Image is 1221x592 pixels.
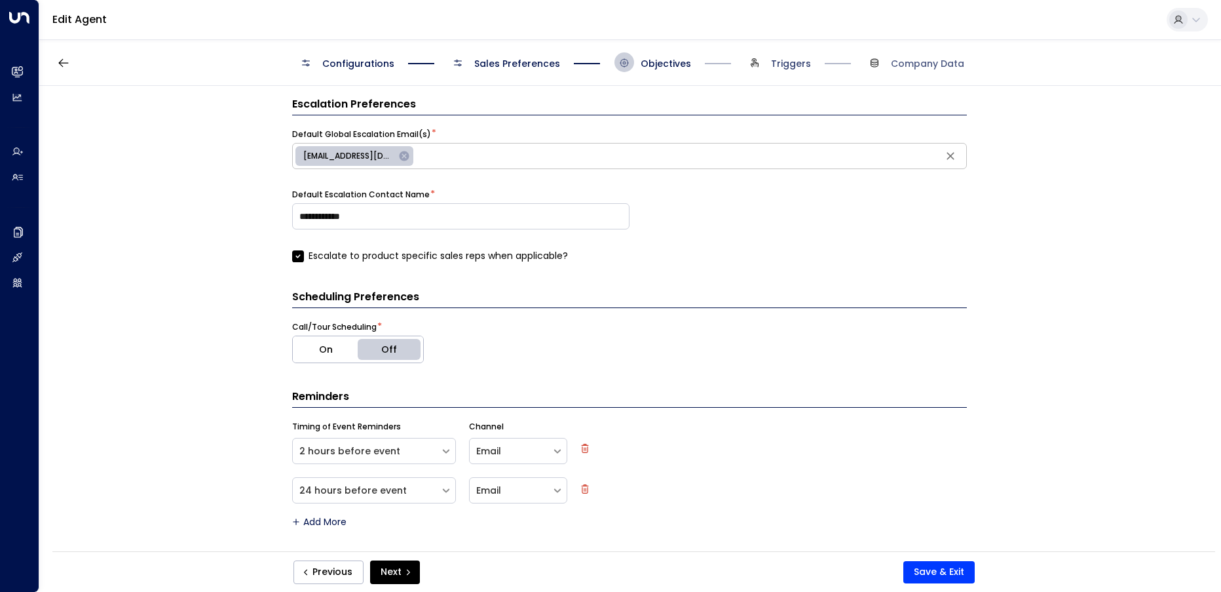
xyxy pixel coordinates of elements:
div: Platform [292,336,424,363]
div: [EMAIL_ADDRESS][DOMAIN_NAME] [295,146,413,166]
span: Triggers [771,57,811,70]
button: Off [358,336,423,363]
label: Default Global Escalation Email(s) [292,128,431,140]
a: Edit Agent [52,12,107,27]
h3: Escalation Preferences [292,96,967,115]
button: Clear [941,146,960,166]
button: Save & Exit [903,561,975,583]
span: Sales Preferences [474,57,560,70]
span: Objectives [641,57,691,70]
h3: Reminders [292,389,967,408]
h3: Scheduling Preferences [292,289,967,308]
span: [EMAIL_ADDRESS][DOMAIN_NAME] [295,150,402,162]
button: Previous [293,561,364,584]
button: Next [370,561,420,584]
label: Call/Tour Scheduling [292,321,377,333]
label: Escalate to product specific sales reps when applicable? [292,249,568,263]
button: On [293,336,358,363]
label: Timing of Event Reminders [292,421,401,433]
span: Company Data [891,57,964,70]
span: Configurations [322,57,394,70]
button: Add More [292,517,347,527]
label: Default Escalation Contact Name [292,189,430,201]
label: Channel [469,421,504,433]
